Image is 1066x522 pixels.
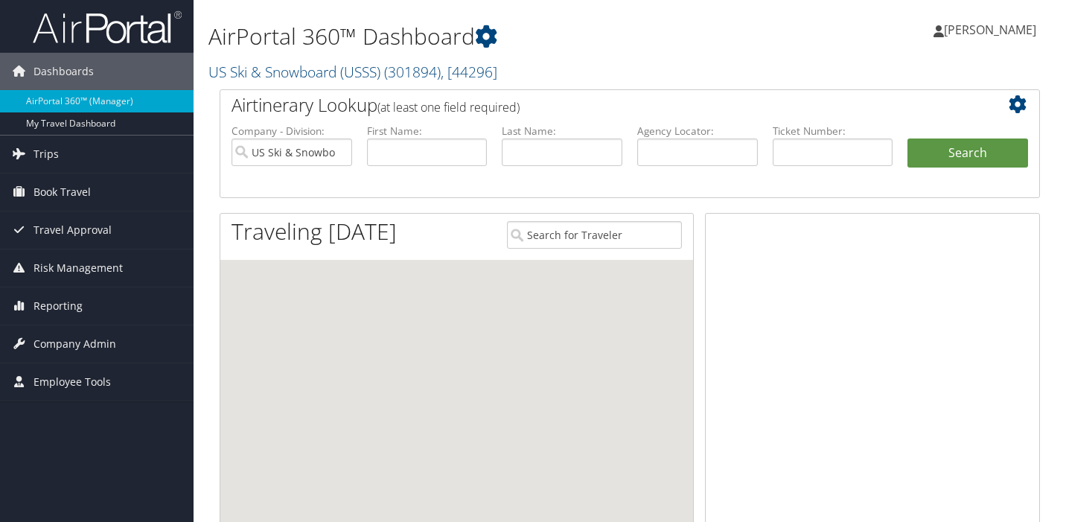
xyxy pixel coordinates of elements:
[441,62,497,82] span: , [ 44296 ]
[384,62,441,82] span: ( 301894 )
[33,136,59,173] span: Trips
[933,7,1051,52] a: [PERSON_NAME]
[507,221,681,249] input: Search for Traveler
[232,124,352,139] label: Company - Division:
[907,139,1028,168] button: Search
[773,124,893,139] label: Ticket Number:
[208,21,770,52] h1: AirPortal 360™ Dashboard
[33,325,116,363] span: Company Admin
[33,363,111,401] span: Employee Tools
[33,287,83,325] span: Reporting
[33,10,182,45] img: airportal-logo.png
[33,53,94,90] span: Dashboards
[502,124,622,139] label: Last Name:
[944,22,1036,38] span: [PERSON_NAME]
[367,124,488,139] label: First Name:
[377,99,520,115] span: (at least one field required)
[208,62,497,82] a: US Ski & Snowboard (USSS)
[33,211,112,249] span: Travel Approval
[232,216,397,247] h1: Traveling [DATE]
[232,92,960,118] h2: Airtinerary Lookup
[637,124,758,139] label: Agency Locator:
[33,249,123,287] span: Risk Management
[33,174,91,211] span: Book Travel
